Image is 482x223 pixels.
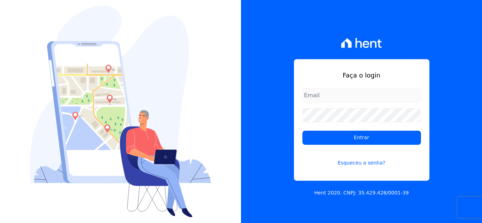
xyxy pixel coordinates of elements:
img: Login [30,6,211,217]
h1: Faça o login [302,70,421,80]
p: Hent 2020. CNPJ: 35.429.428/0001-39 [314,189,409,197]
a: Esqueceu a senha? [302,150,421,167]
input: Entrar [302,131,421,145]
input: Email [302,88,421,103]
